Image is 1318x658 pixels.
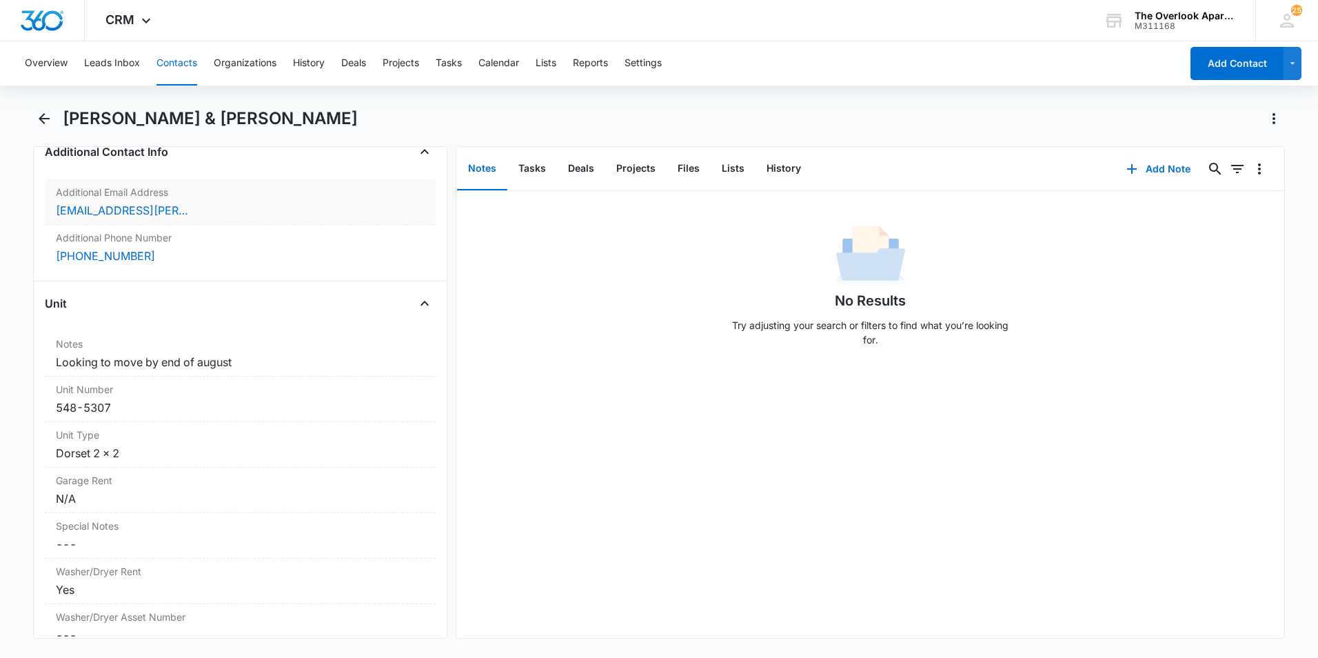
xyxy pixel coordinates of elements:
[557,148,605,190] button: Deals
[478,41,519,86] button: Calendar
[45,377,436,422] div: Unit Number548-5307
[84,41,140,86] button: Leads Inbox
[1113,152,1204,186] button: Add Note
[726,318,1015,347] p: Try adjusting your search or filters to find what you’re looking for.
[56,627,425,644] dd: ---
[341,41,366,86] button: Deals
[1190,47,1284,80] button: Add Contact
[214,41,276,86] button: Organizations
[1263,108,1285,130] button: Actions
[56,490,425,507] div: N/A
[414,141,436,163] button: Close
[105,12,134,27] span: CRM
[156,41,197,86] button: Contacts
[45,143,168,160] h4: Additional Contact Info
[56,354,425,370] div: Looking to move by end of august
[293,41,325,86] button: History
[457,148,507,190] button: Notes
[711,148,756,190] button: Lists
[56,399,425,416] div: 548-5307
[56,428,425,442] label: Unit Type
[436,41,462,86] button: Tasks
[56,185,425,199] label: Additional Email Address
[45,604,436,650] div: Washer/Dryer Asset Number---
[56,382,425,397] label: Unit Number
[1226,158,1248,180] button: Filters
[56,337,425,351] label: Notes
[56,610,425,624] label: Washer/Dryer Asset Number
[1204,158,1226,180] button: Search...
[383,41,419,86] button: Projects
[56,519,425,533] label: Special Notes
[1291,5,1302,16] div: notifications count
[45,179,436,225] div: Additional Email Address[EMAIL_ADDRESS][PERSON_NAME][DOMAIN_NAME]
[56,473,425,488] label: Garage Rent
[1248,158,1270,180] button: Overflow Menu
[1135,21,1235,31] div: account id
[756,148,812,190] button: History
[605,148,667,190] button: Projects
[536,41,556,86] button: Lists
[56,581,425,598] div: Yes
[836,221,905,290] img: No Data
[45,225,436,270] div: Additional Phone Number[PHONE_NUMBER]
[25,41,68,86] button: Overview
[1291,5,1302,16] span: 25
[507,148,557,190] button: Tasks
[45,513,436,559] div: Special Notes---
[625,41,662,86] button: Settings
[45,559,436,604] div: Washer/Dryer RentYes
[56,564,425,579] label: Washer/Dryer Rent
[45,468,436,513] div: Garage RentN/A
[835,290,906,311] h1: No Results
[56,202,194,219] a: [EMAIL_ADDRESS][PERSON_NAME][DOMAIN_NAME]
[573,41,608,86] button: Reports
[56,536,425,552] dd: ---
[414,292,436,315] button: Close
[1135,10,1235,21] div: account name
[45,331,436,377] div: NotesLooking to move by end of august
[56,230,425,245] label: Additional Phone Number
[63,108,358,129] h1: [PERSON_NAME] & [PERSON_NAME]
[33,108,54,130] button: Back
[45,295,67,312] h4: Unit
[56,445,425,461] div: Dorset 2 x 2
[667,148,711,190] button: Files
[45,422,436,468] div: Unit TypeDorset 2 x 2
[56,248,155,264] a: [PHONE_NUMBER]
